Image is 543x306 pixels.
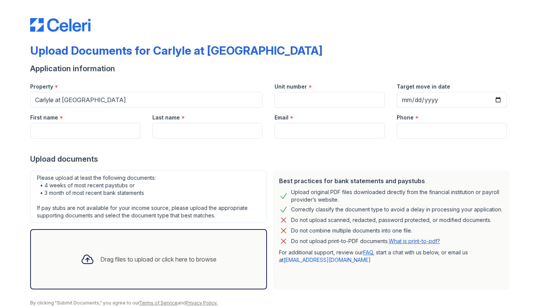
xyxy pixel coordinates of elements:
[30,18,90,32] img: CE_Logo_Blue-a8612792a0a2168367f1c8372b55b34899dd931a85d93a1a3d3e32e68fde9ad4.png
[30,63,513,74] div: Application information
[389,238,440,244] a: What is print-to-pdf?
[275,114,288,121] label: Email
[30,114,58,121] label: First name
[186,300,218,306] a: Privacy Policy.
[291,216,491,225] div: Do not upload scanned, redacted, password protected, or modified documents.
[397,114,414,121] label: Phone
[152,114,180,121] label: Last name
[279,176,504,185] div: Best practices for bank statements and paystubs
[291,205,502,214] div: Correctly classify the document type to avoid a delay in processing your application.
[30,170,267,223] div: Please upload at least the following documents: • 4 weeks of most recent paystubs or • 3 month of...
[100,255,216,264] div: Drag files to upload or click here to browse
[363,249,373,256] a: FAQ
[275,83,307,90] label: Unit number
[30,83,53,90] label: Property
[284,257,371,263] a: [EMAIL_ADDRESS][DOMAIN_NAME]
[397,83,450,90] label: Target move in date
[30,300,513,306] div: By clicking "Submit Documents," you agree to our and
[139,300,178,306] a: Terms of Service
[30,154,513,164] div: Upload documents
[291,237,440,245] p: Do not upload print-to-PDF documents.
[279,249,504,264] p: For additional support, review our , start a chat with us below, or email us at
[291,188,504,203] div: Upload original PDF files downloaded directly from the financial institution or payroll provider’...
[291,226,412,235] div: Do not combine multiple documents into one file.
[30,44,322,57] div: Upload Documents for Carlyle at [GEOGRAPHIC_DATA]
